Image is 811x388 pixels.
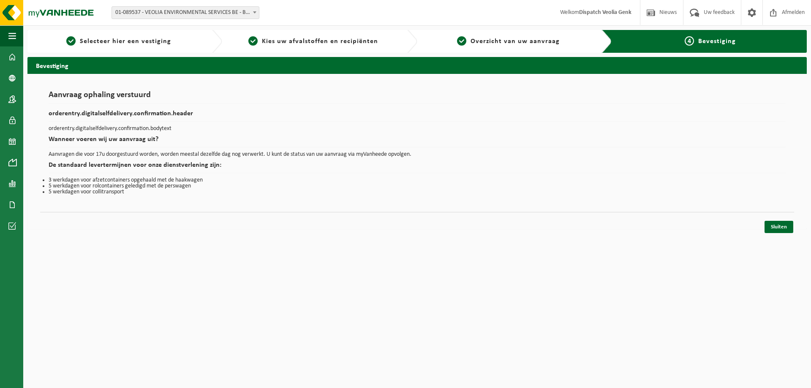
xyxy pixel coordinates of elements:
li: 5 werkdagen voor collitransport [49,189,786,195]
strong: Dispatch Veolia Genk [579,9,631,16]
span: Selecteer hier een vestiging [80,38,171,45]
p: Aanvragen die voor 17u doorgestuurd worden, worden meestal dezelfde dag nog verwerkt. U kunt de s... [49,152,786,157]
li: 3 werkdagen voor afzetcontainers opgehaald met de haakwagen [49,177,786,183]
span: 2 [248,36,258,46]
span: 4 [685,36,694,46]
a: Sluiten [765,221,793,233]
li: 5 werkdagen voor rolcontainers geledigd met de perswagen [49,183,786,189]
span: Kies uw afvalstoffen en recipiënten [262,38,378,45]
h1: Aanvraag ophaling verstuurd [49,91,786,104]
a: 3Overzicht van uw aanvraag [422,36,595,46]
h2: Bevestiging [27,57,807,73]
a: 1Selecteer hier een vestiging [32,36,205,46]
span: 01-089537 - VEOLIA ENVIRONMENTAL SERVICES BE - BEERSE [112,7,259,19]
span: 01-089537 - VEOLIA ENVIRONMENTAL SERVICES BE - BEERSE [112,6,259,19]
p: orderentry.digitalselfdelivery.confirmation.bodytext [49,126,786,132]
a: 2Kies uw afvalstoffen en recipiënten [226,36,400,46]
h2: Wanneer voeren wij uw aanvraag uit? [49,136,786,147]
span: 3 [457,36,466,46]
span: Bevestiging [698,38,736,45]
h2: De standaard levertermijnen voor onze dienstverlening zijn: [49,162,786,173]
h2: orderentry.digitalselfdelivery.confirmation.header [49,110,786,122]
span: 1 [66,36,76,46]
span: Overzicht van uw aanvraag [471,38,560,45]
